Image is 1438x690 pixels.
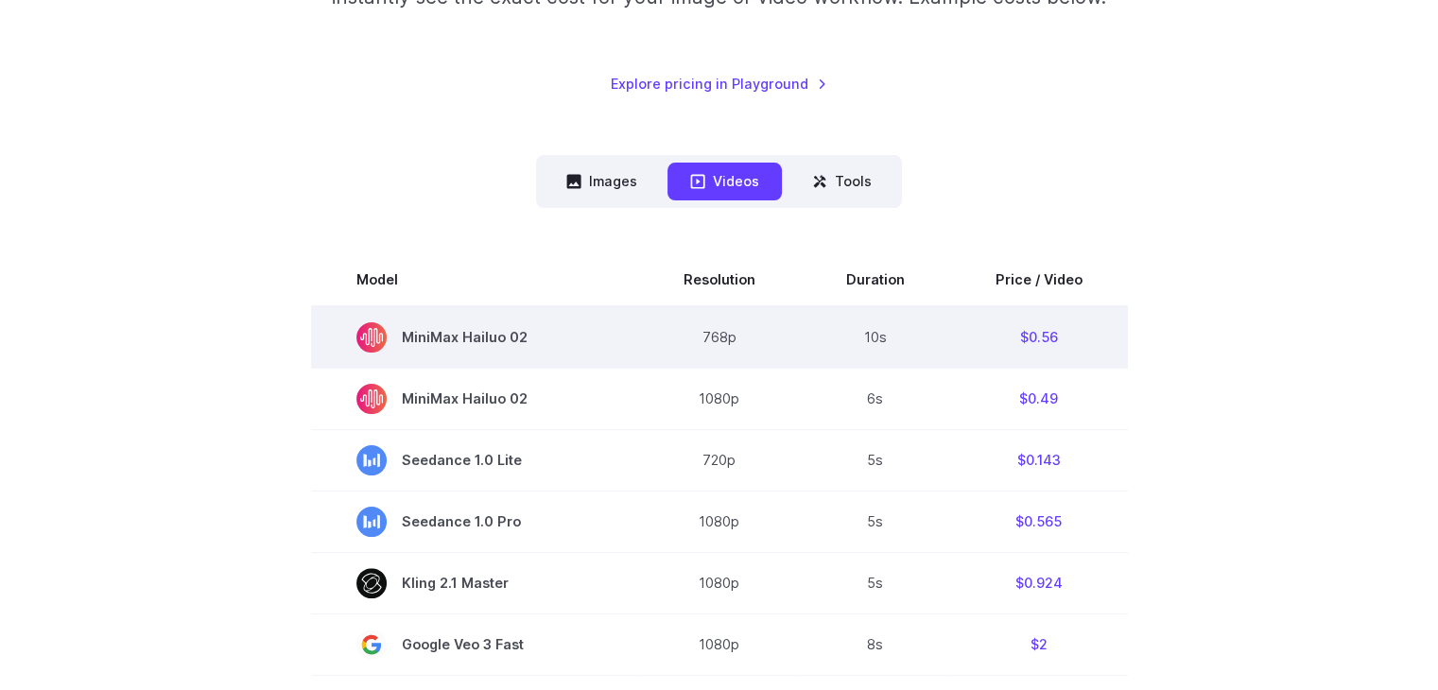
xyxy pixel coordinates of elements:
td: 6s [801,368,950,429]
td: 1080p [638,491,801,552]
td: 8s [801,613,950,675]
button: Images [544,163,660,199]
td: $0.56 [950,306,1128,369]
td: $0.924 [950,552,1128,613]
td: 1080p [638,613,801,675]
th: Duration [801,253,950,306]
td: $0.49 [950,368,1128,429]
a: Explore pricing in Playground [611,73,827,95]
span: Seedance 1.0 Pro [356,507,593,537]
td: 5s [801,552,950,613]
button: Tools [789,163,894,199]
td: 1080p [638,552,801,613]
td: 768p [638,306,801,369]
span: MiniMax Hailuo 02 [356,384,593,414]
span: MiniMax Hailuo 02 [356,322,593,353]
button: Videos [667,163,782,199]
td: 10s [801,306,950,369]
span: Seedance 1.0 Lite [356,445,593,475]
td: 720p [638,429,801,491]
td: 5s [801,491,950,552]
td: $2 [950,613,1128,675]
span: Google Veo 3 Fast [356,630,593,660]
td: $0.143 [950,429,1128,491]
th: Model [311,253,638,306]
td: 1080p [638,368,801,429]
th: Price / Video [950,253,1128,306]
td: $0.565 [950,491,1128,552]
td: 5s [801,429,950,491]
th: Resolution [638,253,801,306]
span: Kling 2.1 Master [356,568,593,598]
